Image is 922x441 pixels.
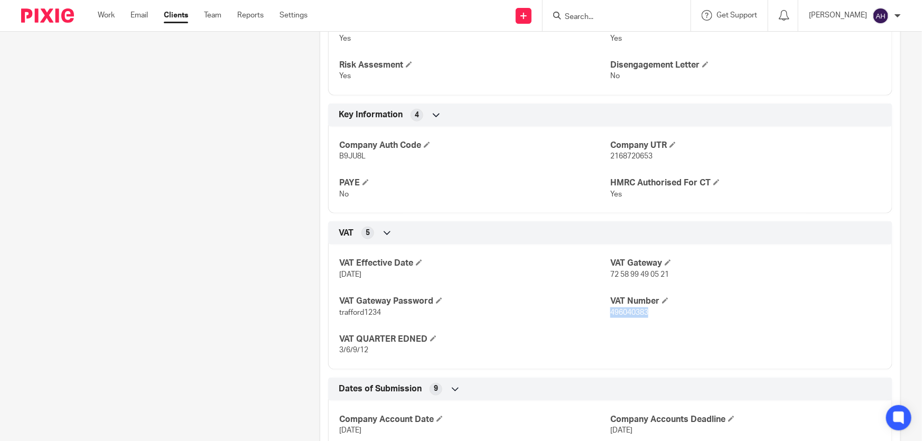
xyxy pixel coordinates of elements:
h4: Risk Assesment [339,60,610,71]
p: [PERSON_NAME] [809,10,867,21]
h4: Company Auth Code [339,140,610,151]
span: B9JU8L [339,153,366,160]
span: [DATE] [339,271,361,278]
h4: PAYE [339,177,610,189]
a: Team [204,10,221,21]
h4: Company Accounts Deadline [610,414,881,425]
span: Yes [339,35,351,42]
img: Pixie [21,8,74,23]
h4: VAT Number [610,296,881,307]
a: Email [131,10,148,21]
a: Work [98,10,115,21]
span: Get Support [716,12,757,19]
span: VAT [339,228,353,239]
h4: VAT Gateway [610,258,881,269]
h4: Company UTR [610,140,881,151]
span: 4 [415,110,419,120]
h4: VAT Gateway Password [339,296,610,307]
span: Yes [339,72,351,80]
span: 2168720653 [610,153,653,160]
span: 496040383 [610,309,648,316]
h4: Company Account Date [339,414,610,425]
h4: Disengagement Letter [610,60,881,71]
a: Reports [237,10,264,21]
span: 5 [366,228,370,238]
span: No [339,191,349,198]
span: Dates of Submission [339,383,422,395]
span: trafford1234 [339,309,381,316]
img: svg%3E [872,7,889,24]
h4: VAT Effective Date [339,258,610,269]
span: 3/6/9/12 [339,346,368,354]
span: Yes [610,191,622,198]
h4: VAT QUARTER EDNED [339,334,610,345]
span: 9 [434,383,438,394]
span: No [610,72,620,80]
a: Settings [280,10,308,21]
span: Key Information [339,109,403,120]
span: [DATE] [339,427,361,434]
h4: HMRC Authorised For CT [610,177,881,189]
span: Yes [610,35,622,42]
a: Clients [164,10,188,21]
span: [DATE] [610,427,632,434]
input: Search [564,13,659,22]
span: 72 58 99 49 05 21 [610,271,669,278]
